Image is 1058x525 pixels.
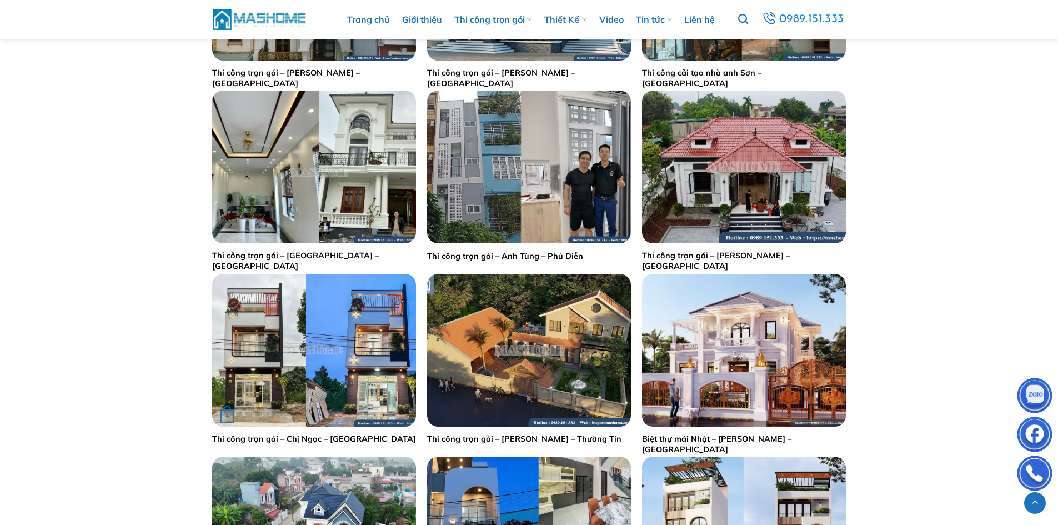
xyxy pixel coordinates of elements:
[220,407,234,424] div: Đọc tiếp
[454,3,532,36] a: Thi công trọn gói
[212,251,416,271] a: Thi công trọn gói – [GEOGRAPHIC_DATA] – [GEOGRAPHIC_DATA]
[738,8,748,31] a: Tìm kiếm
[220,409,234,423] strong: +
[779,10,844,29] span: 0989.151.333
[1018,458,1051,492] img: Phone
[427,68,631,88] a: Thi công trọn gói – [PERSON_NAME] – [GEOGRAPHIC_DATA]
[212,68,416,88] a: Thi công trọn gói – [PERSON_NAME] – [GEOGRAPHIC_DATA]
[427,434,621,444] a: Thi công trọn gói – [PERSON_NAME] – Thường Tín
[544,3,586,36] a: Thiết Kế
[599,3,624,36] a: Video
[1024,492,1046,514] a: Lên đầu trang
[642,434,846,454] a: Biệt thự mái Nhật – [PERSON_NAME] – [GEOGRAPHIC_DATA]
[642,68,846,88] a: Thi công cải tạo nhà anh Sơn – [GEOGRAPHIC_DATA]
[402,3,442,36] a: Giới thiệu
[427,91,631,243] img: Thi công trọn gói - Anh Tùng - Phú Diễn | MasHome
[213,7,307,31] img: MasHome – Tổng Thầu Thiết Kế Và Xây Nhà Trọn Gói
[212,434,416,444] a: Thi công trọn gói – Chị Ngọc – [GEOGRAPHIC_DATA]
[642,251,846,271] a: Thi công trọn gói – [PERSON_NAME] – [GEOGRAPHIC_DATA]
[1018,419,1051,453] img: Facebook
[636,3,672,36] a: Tin tức
[642,274,846,427] img: Thiết kế biệt thự anh Mạnh - Thái Bình | MasHome
[212,91,416,243] img: Thi công trọn gói - Anh Thăng - Bắc Ninh | MasHome
[760,9,845,29] a: 0989.151.333
[347,3,390,36] a: Trang chủ
[427,274,631,427] img: Thi công trọn gói anh Thịnh - Thường Tín | MasHome
[1018,381,1051,414] img: Zalo
[212,274,416,427] img: Thi công trọn gói chị Ngọc - Thái Bình | MasHome
[684,3,715,36] a: Liên hệ
[642,91,846,243] img: Thi công trọn gói anh Vũ - Hà Nam | MasHome
[427,251,583,262] a: Thi công trọn gói – Anh Tùng – Phú Diễn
